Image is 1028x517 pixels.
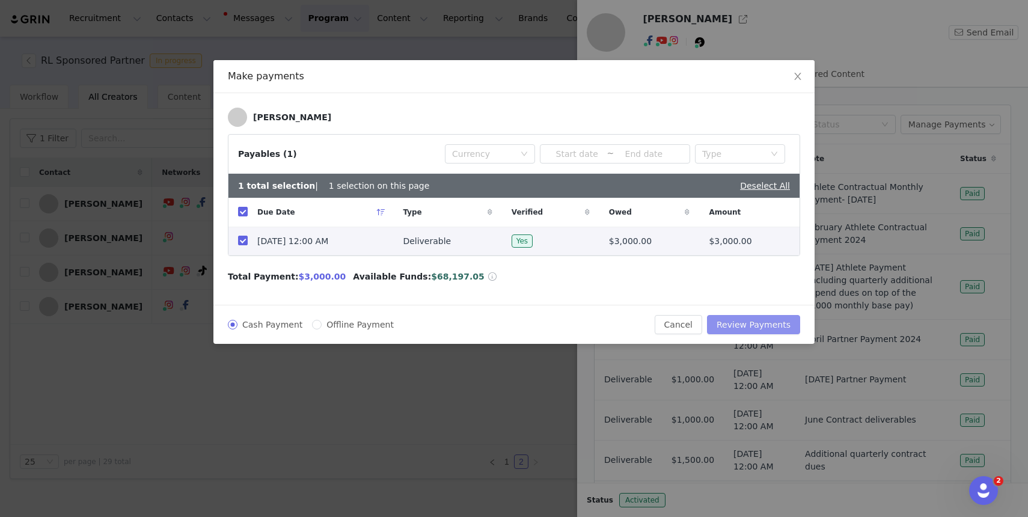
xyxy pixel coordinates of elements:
[609,235,652,248] span: $3,000.00
[994,476,1003,486] span: 2
[781,60,815,94] button: Close
[228,108,331,127] a: [PERSON_NAME]
[740,181,790,191] a: Deselect All
[253,112,331,122] div: [PERSON_NAME]
[707,315,800,334] button: Review Payments
[299,272,346,281] span: $3,000.00
[609,207,632,218] span: Owed
[969,476,998,505] iframe: Intercom live chat
[257,207,295,218] span: Due Date
[512,207,543,218] span: Verified
[257,235,328,248] span: [DATE] 12:00 AM
[322,320,399,329] span: Offline Payment
[238,148,297,161] div: Payables (1)
[403,207,421,218] span: Type
[228,70,800,83] div: Make payments
[228,134,800,256] article: Payables
[709,235,751,248] span: $3,000.00
[702,148,765,160] div: Type
[238,181,315,191] b: 1 total selection
[521,150,528,159] i: icon: down
[793,72,803,81] i: icon: close
[512,234,533,248] span: Yes
[353,271,431,283] span: Available Funds:
[771,150,778,159] i: icon: down
[238,180,429,192] div: | 1 selection on this page
[547,147,607,161] input: Start date
[431,272,485,281] span: $68,197.05
[614,147,673,161] input: End date
[655,315,702,334] button: Cancel
[237,320,307,329] span: Cash Payment
[403,235,451,248] span: Deliverable
[228,271,299,283] span: Total Payment:
[709,207,741,218] span: Amount
[452,148,515,160] div: Currency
